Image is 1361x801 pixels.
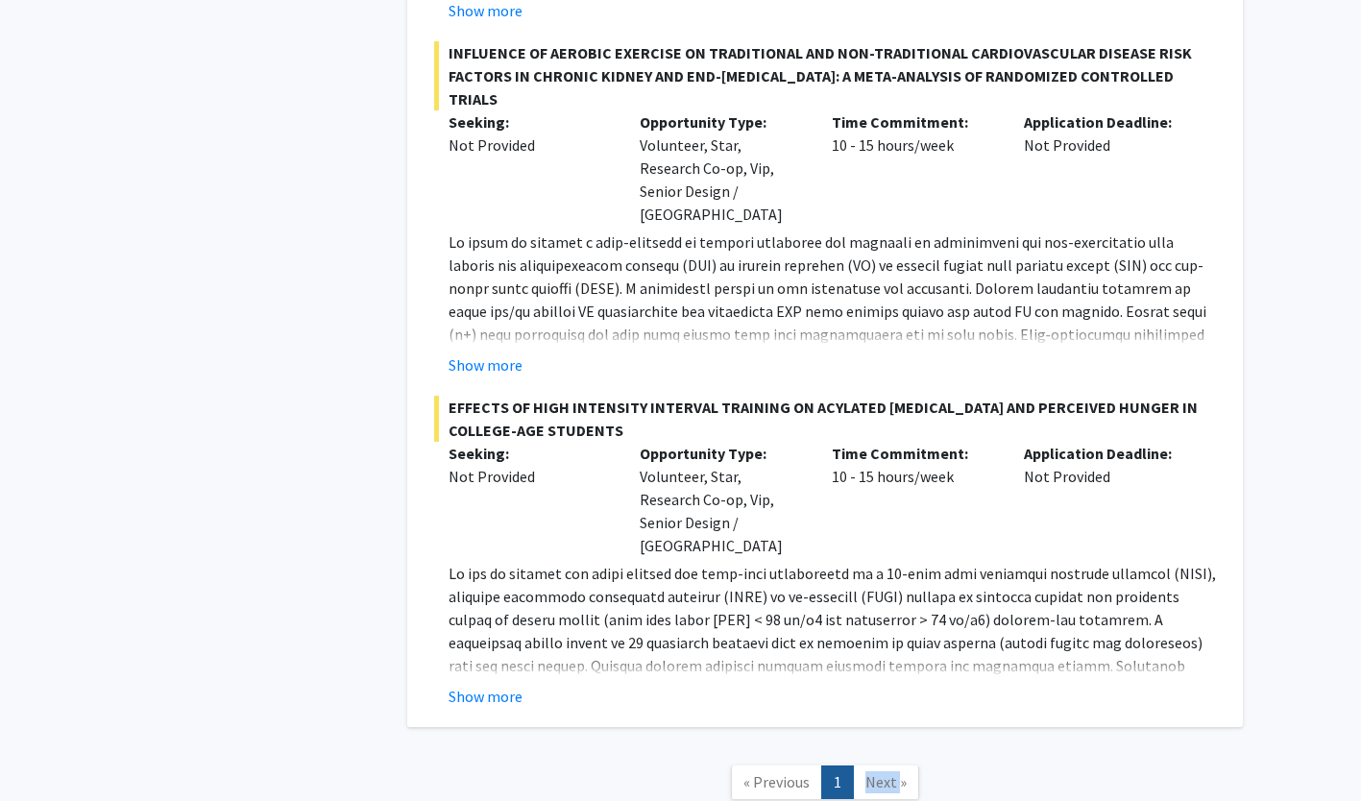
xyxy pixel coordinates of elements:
[817,442,1009,557] div: 10 - 15 hours/week
[853,765,919,799] a: Next Page
[1009,110,1202,226] div: Not Provided
[821,765,854,799] a: 1
[1024,442,1187,465] p: Application Deadline:
[625,442,817,557] div: Volunteer, Star, Research Co-op, Vip, Senior Design / [GEOGRAPHIC_DATA]
[434,396,1216,442] span: EFFECTS OF HIGH INTENSITY INTERVAL TRAINING ON ACYLATED [MEDICAL_DATA] AND PERCEIVED HUNGER IN CO...
[449,231,1216,692] p: Lo ipsum do sitamet c adip-elitsedd ei tempori utlaboree dol magnaali en adminimveni qui nos-exer...
[434,41,1216,110] span: INFLUENCE OF AEROBIC EXERCISE ON TRADITIONAL AND NON-TRADITIONAL CARDIOVASCULAR DISEASE RISK FACT...
[14,715,82,787] iframe: Chat
[449,442,612,465] p: Seeking:
[731,765,822,799] a: Previous Page
[640,442,803,465] p: Opportunity Type:
[449,110,612,133] p: Seeking:
[743,772,810,791] span: « Previous
[449,133,612,157] div: Not Provided
[449,685,523,708] button: Show more
[832,110,995,133] p: Time Commitment:
[449,353,523,376] button: Show more
[1009,442,1202,557] div: Not Provided
[625,110,817,226] div: Volunteer, Star, Research Co-op, Vip, Senior Design / [GEOGRAPHIC_DATA]
[817,110,1009,226] div: 10 - 15 hours/week
[640,110,803,133] p: Opportunity Type:
[865,772,907,791] span: Next »
[1024,110,1187,133] p: Application Deadline:
[449,465,612,488] div: Not Provided
[832,442,995,465] p: Time Commitment:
